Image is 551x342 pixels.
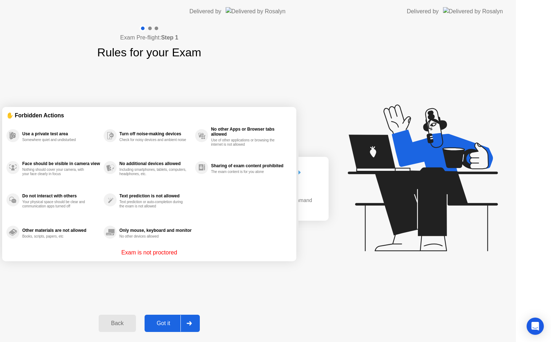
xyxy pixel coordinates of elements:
[119,234,187,239] div: No other devices allowed
[6,111,292,120] div: ✋ Forbidden Actions
[97,44,201,61] h1: Rules for your Exam
[161,34,178,41] b: Step 1
[99,315,136,332] button: Back
[119,138,187,142] div: Check for noisy devices and ambient noise
[226,7,286,15] img: Delivered by Rosalyn
[22,193,100,198] div: Do not interact with others
[147,320,180,327] div: Got it
[119,193,192,198] div: Text prediction is not allowed
[22,161,100,166] div: Face should be visible in camera view
[22,200,90,209] div: Your physical space should be clear and communication apps turned off
[145,315,200,332] button: Got it
[101,320,133,327] div: Back
[120,33,178,42] h4: Exam Pre-flight:
[119,131,192,136] div: Turn off noise-making devices
[211,170,279,174] div: The exam content is for you alone
[22,138,90,142] div: Somewhere quiet and undisturbed
[22,131,100,136] div: Use a private test area
[22,168,90,176] div: Nothing should cover your camera, with your face clearly in focus
[527,318,544,335] div: Open Intercom Messenger
[119,200,187,209] div: Text prediction or auto-completion during the exam is not allowed
[211,138,279,147] div: Use of other applications or browsing the internet is not allowed
[407,7,439,16] div: Delivered by
[22,228,100,233] div: Other materials are not allowed
[443,7,503,15] img: Delivered by Rosalyn
[189,7,221,16] div: Delivered by
[22,234,90,239] div: Books, scripts, papers, etc
[121,248,177,257] p: Exam is not proctored
[119,228,192,233] div: Only mouse, keyboard and monitor
[211,127,288,137] div: No other Apps or Browser tabs allowed
[211,163,288,168] div: Sharing of exam content prohibited
[119,161,192,166] div: No additional devices allowed
[119,168,187,176] div: Including smartphones, tablets, computers, headphones, etc.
